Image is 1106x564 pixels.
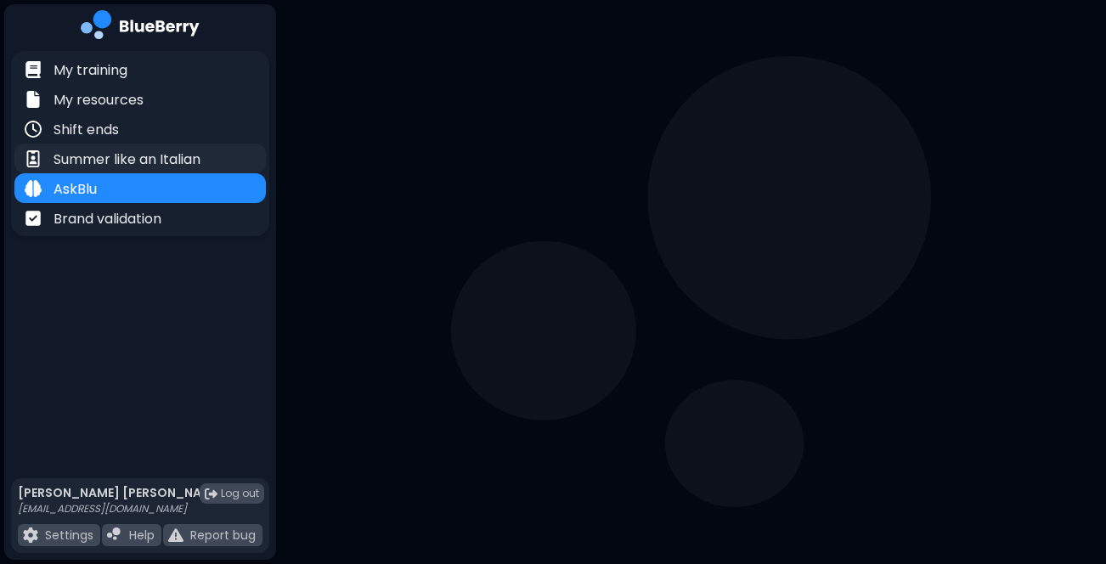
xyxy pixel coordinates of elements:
[54,60,127,81] p: My training
[54,179,97,200] p: AskBlu
[45,527,93,543] p: Settings
[54,209,161,229] p: Brand validation
[23,527,38,543] img: file icon
[190,527,256,543] p: Report bug
[25,91,42,108] img: file icon
[18,502,224,516] p: [EMAIL_ADDRESS][DOMAIN_NAME]
[25,210,42,227] img: file icon
[221,487,259,500] span: Log out
[168,527,183,543] img: file icon
[81,10,200,45] img: company logo
[205,488,217,500] img: logout
[25,121,42,138] img: file icon
[129,527,155,543] p: Help
[54,120,119,140] p: Shift ends
[54,149,200,170] p: Summer like an Italian
[25,150,42,167] img: file icon
[18,485,224,500] p: [PERSON_NAME] [PERSON_NAME]
[25,61,42,78] img: file icon
[107,527,122,543] img: file icon
[25,180,42,197] img: file icon
[54,90,144,110] p: My resources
